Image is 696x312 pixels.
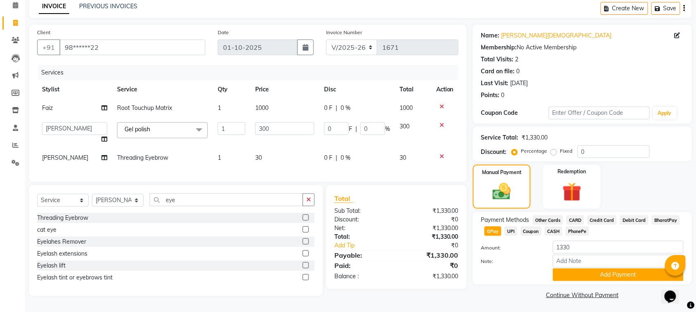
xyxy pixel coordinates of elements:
[557,180,588,204] img: _gift.svg
[396,250,465,260] div: ₹1,330.00
[481,55,514,64] div: Total Visits:
[117,104,172,112] span: Root Touchup Matrix
[501,31,612,40] a: [PERSON_NAME][DEMOGRAPHIC_DATA]
[324,154,332,162] span: 0 F
[336,154,337,162] span: |
[481,133,519,142] div: Service Total:
[408,241,465,250] div: ₹0
[517,67,520,76] div: 0
[37,273,113,282] div: Eyelash tint or eyebrows tint
[566,226,589,236] span: PhonePe
[37,214,88,222] div: Threading Eyebrow
[37,249,87,258] div: Eyelash extensions
[558,168,586,175] label: Redemption
[549,107,650,119] input: Enter Offer / Coupon Code
[328,224,397,233] div: Net:
[396,261,465,270] div: ₹0
[37,226,56,234] div: cat eye
[521,226,542,236] span: Coupon
[328,207,397,215] div: Sub Total:
[79,2,137,10] a: PREVIOUS INVOICES
[37,80,112,99] th: Stylist
[487,181,517,202] img: _cash.svg
[59,40,205,55] input: Search by Name/Mobile/Email/Code
[510,79,528,88] div: [DATE]
[37,261,66,270] div: Eyelash lift
[400,154,407,161] span: 30
[117,154,168,161] span: Threading Eyebrow
[484,226,501,236] span: GPay
[125,126,150,133] span: Gel polish
[553,255,684,268] input: Add Note
[501,91,505,100] div: 0
[37,40,60,55] button: +91
[341,154,350,162] span: 0 %
[42,104,53,112] span: Faiz
[475,244,547,251] label: Amount:
[481,43,684,52] div: No Active Membership
[475,258,547,265] label: Note:
[653,107,677,119] button: Apply
[396,215,465,224] div: ₹0
[601,2,648,15] button: Create New
[328,272,397,281] div: Balance :
[349,125,352,133] span: F
[319,80,395,99] th: Disc
[341,104,350,112] span: 0 %
[553,241,684,254] input: Amount
[400,104,413,112] span: 1000
[560,147,573,155] label: Fixed
[522,133,548,142] div: ₹1,330.00
[396,233,465,241] div: ₹1,330.00
[481,79,509,88] div: Last Visit:
[328,250,397,260] div: Payable:
[588,215,617,225] span: Credit Card
[112,80,213,99] th: Service
[533,215,563,225] span: Other Cards
[150,126,154,133] a: x
[567,215,584,225] span: CARD
[481,31,500,40] div: Name:
[336,104,337,112] span: |
[328,233,397,241] div: Total:
[652,215,680,225] span: BharatPay
[505,226,517,236] span: UPI
[395,80,431,99] th: Total
[620,215,649,225] span: Debit Card
[255,104,268,112] span: 1000
[42,154,88,161] span: [PERSON_NAME]
[481,67,515,76] div: Card on file:
[37,29,50,36] label: Client
[324,104,332,112] span: 0 F
[515,55,519,64] div: 2
[482,169,522,176] label: Manual Payment
[400,123,410,130] span: 300
[396,207,465,215] div: ₹1,330.00
[218,104,221,112] span: 1
[545,226,562,236] span: CASH
[481,43,517,52] div: Membership:
[475,291,690,300] a: Continue Without Payment
[250,80,319,99] th: Price
[213,80,250,99] th: Qty
[661,279,688,304] iframe: chat widget
[396,272,465,281] div: ₹1,330.00
[218,29,229,36] label: Date
[481,91,500,100] div: Points:
[481,148,507,156] div: Discount:
[328,241,408,250] a: Add Tip
[481,109,549,117] div: Coupon Code
[651,2,680,15] button: Save
[255,154,262,161] span: 30
[328,261,397,270] div: Paid:
[385,125,390,133] span: %
[334,194,353,203] span: Total
[481,216,529,224] span: Payment Methods
[396,224,465,233] div: ₹1,330.00
[218,154,221,161] span: 1
[355,125,357,133] span: |
[328,215,397,224] div: Discount:
[37,237,86,246] div: Eyelahes Remover
[553,268,684,281] button: Add Payment
[431,80,459,99] th: Action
